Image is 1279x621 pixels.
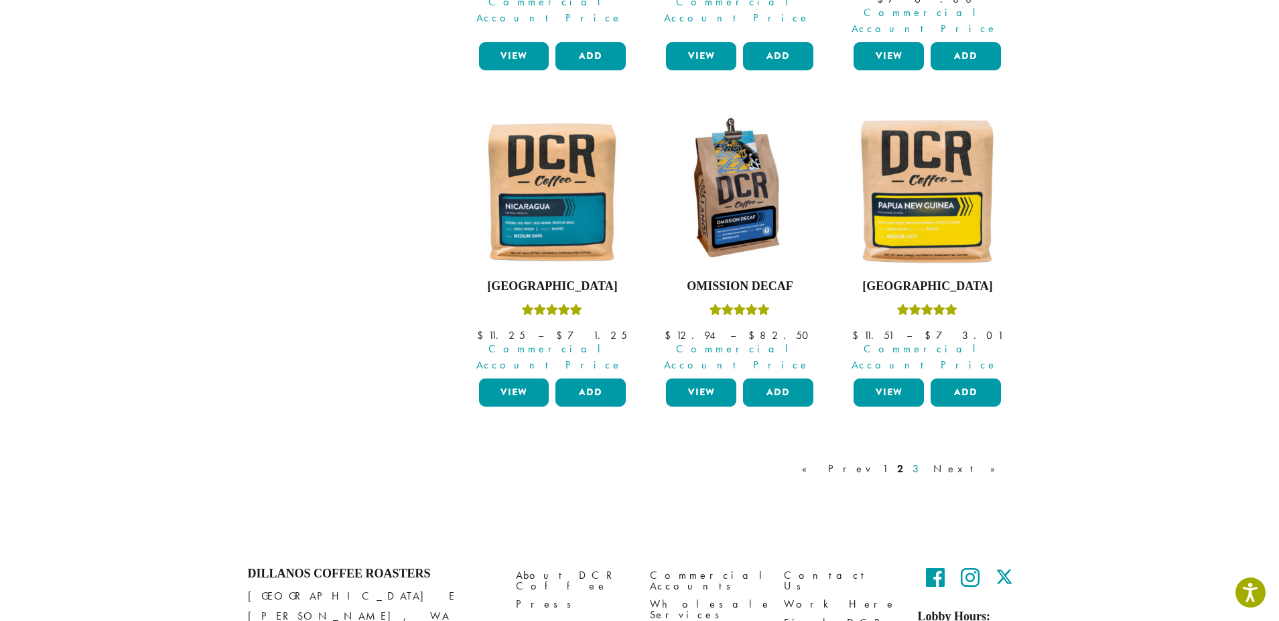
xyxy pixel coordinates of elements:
[931,461,1008,477] a: Next »
[910,461,927,477] a: 3
[880,461,890,477] a: 1
[475,115,629,269] img: Nicaragua-12oz-300x300.jpg
[665,328,718,342] bdi: 12.94
[663,279,817,294] h4: Omission Decaf
[556,328,567,342] span: $
[730,328,736,342] span: –
[657,341,817,373] span: Commercial Account Price
[538,328,543,342] span: –
[931,42,1001,70] button: Add
[248,567,496,581] h4: Dillanos Coffee Roasters
[666,378,736,407] a: View
[748,328,815,342] bdi: 82.50
[555,378,626,407] button: Add
[925,328,1003,342] bdi: 73.01
[710,302,770,322] div: Rated 4.33 out of 5
[470,341,630,373] span: Commercial Account Price
[906,328,912,342] span: –
[845,5,1004,37] span: Commercial Account Price
[784,567,898,596] a: Contact Us
[897,302,957,322] div: Rated 5.00 out of 5
[852,328,894,342] bdi: 11.51
[477,328,488,342] span: $
[850,279,1004,294] h4: [GEOGRAPHIC_DATA]
[650,567,764,596] a: Commercial Accounts
[799,461,876,477] a: « Prev
[516,596,630,614] a: Press
[663,115,817,269] img: DCRCoffee_DL_Bag_Omission_2019-300x300.jpg
[555,42,626,70] button: Add
[477,328,525,342] bdi: 11.25
[850,115,1004,269] img: Papua-New-Guinea-12oz-300x300.jpg
[476,115,630,373] a: [GEOGRAPHIC_DATA]Rated 5.00 out of 5 Commercial Account Price
[748,328,760,342] span: $
[479,378,549,407] a: View
[925,328,936,342] span: $
[931,378,1001,407] button: Add
[476,279,630,294] h4: [GEOGRAPHIC_DATA]
[850,115,1004,373] a: [GEOGRAPHIC_DATA]Rated 5.00 out of 5 Commercial Account Price
[665,328,676,342] span: $
[852,328,864,342] span: $
[784,596,898,614] a: Work Here
[854,378,924,407] a: View
[743,42,813,70] button: Add
[743,378,813,407] button: Add
[845,341,1004,373] span: Commercial Account Price
[516,567,630,596] a: About DCR Coffee
[894,461,906,477] a: 2
[666,42,736,70] a: View
[663,115,817,373] a: Omission DecafRated 4.33 out of 5 Commercial Account Price
[522,302,582,322] div: Rated 5.00 out of 5
[556,328,627,342] bdi: 71.25
[479,42,549,70] a: View
[854,42,924,70] a: View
